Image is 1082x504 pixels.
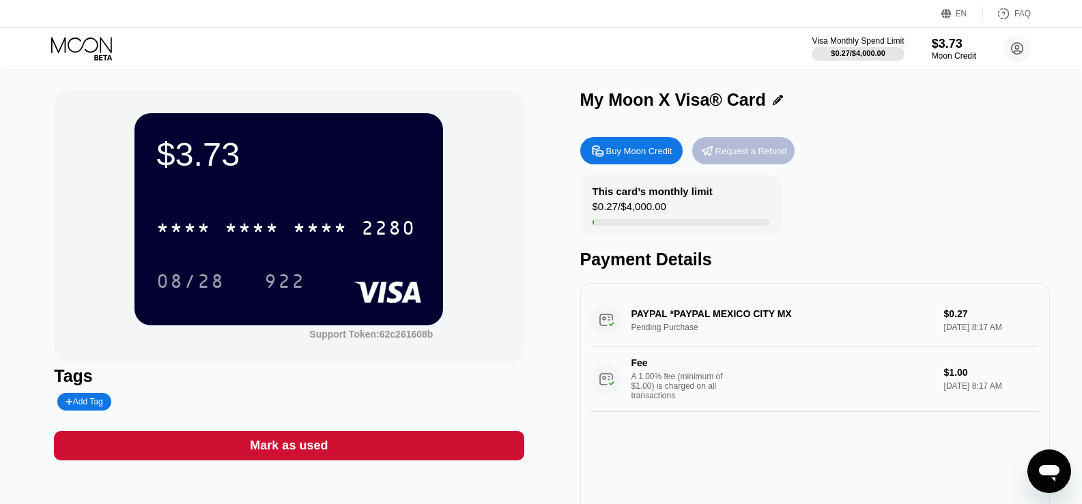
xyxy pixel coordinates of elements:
div: $3.73Moon Credit [932,37,976,61]
div: [DATE] 8:17 AM [944,381,1039,391]
div: $3.73 [156,135,421,173]
div: 922 [254,264,315,298]
div: Tags [54,366,524,386]
div: Buy Moon Credit [606,145,672,157]
div: EN [956,9,967,18]
div: 2280 [361,219,416,241]
div: Visa Monthly Spend Limit$0.27/$4,000.00 [812,36,904,61]
div: Add Tag [57,393,111,411]
div: My Moon X Visa® Card [580,90,766,110]
div: Fee [631,357,727,368]
div: Support Token:62c261608b [309,329,433,340]
div: Buy Moon Credit [580,137,683,164]
div: This card’s monthly limit [593,186,713,197]
div: Visa Monthly Spend Limit [812,36,904,46]
div: Support Token: 62c261608b [309,329,433,340]
div: $1.00 [944,367,1039,378]
div: Request a Refund [715,145,787,157]
div: A 1.00% fee (minimum of $1.00) is charged on all transactions [631,372,734,400]
div: $0.27 / $4,000.00 [831,49,885,57]
div: Mark as used [250,438,328,454]
div: Add Tag [66,397,102,406]
div: Moon Credit [932,51,976,61]
div: $0.27 / $4,000.00 [593,201,666,219]
div: Request a Refund [692,137,795,164]
iframe: Bouton de lancement de la fenêtre de messagerie [1027,449,1071,493]
div: 922 [264,272,305,294]
div: FAQ [1014,9,1031,18]
div: FeeA 1.00% fee (minimum of $1.00) is charged on all transactions$1.00[DATE] 8:17 AM [591,346,1039,412]
div: Mark as used [54,431,524,460]
div: $3.73 [932,37,976,51]
div: 08/28 [156,272,225,294]
div: EN [941,7,983,20]
div: 08/28 [146,264,235,298]
div: Payment Details [580,250,1050,269]
div: FAQ [983,7,1031,20]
